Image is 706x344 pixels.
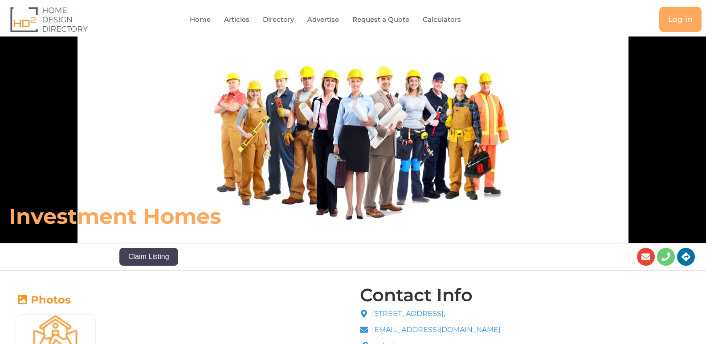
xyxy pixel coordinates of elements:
a: Photos [16,293,71,306]
a: Articles [224,9,249,30]
a: Home [190,9,211,30]
a: Log in [659,7,702,32]
span: [EMAIL_ADDRESS][DOMAIN_NAME] [370,324,501,335]
a: [EMAIL_ADDRESS][DOMAIN_NAME] [360,324,501,335]
span: Log in [668,16,693,23]
button: Claim Listing [119,248,178,266]
h4: Contact Info [360,286,473,304]
nav: Menu [144,9,527,30]
a: Request a Quote [352,9,409,30]
a: Directory [263,9,294,30]
h6: Investment Homes [9,203,490,230]
span: [STREET_ADDRESS], [370,308,445,319]
a: Advertise [307,9,339,30]
a: Calculators [423,9,461,30]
